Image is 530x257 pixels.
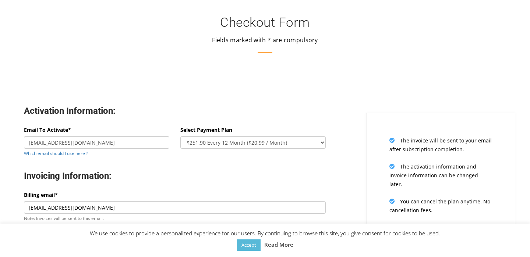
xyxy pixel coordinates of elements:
[24,170,326,182] h3: Invoicing Information:
[24,126,71,134] label: Email To Activate*
[90,229,440,248] span: We use cookies to provide a personalized experience for our users. By continuing to browse this s...
[24,150,88,156] a: Which email should I use here ?
[24,136,169,149] input: Enter email
[24,215,104,221] small: Note: Invoices will be sent to this email.
[24,105,326,117] h3: Activation Information:
[389,162,492,189] p: The activation information and invoice information can be changed later.
[493,222,530,257] div: Виджет чата
[493,222,530,257] iframe: Chat Widget
[389,136,492,154] p: The invoice will be sent to your email after subscription completion.
[389,197,492,215] p: You can cancel the plan anytime. No cancellation fees.
[24,191,58,199] label: Billing email*
[389,223,492,241] p: Payment will only be made after trial period ends.
[237,239,261,251] a: Accept
[264,240,293,249] a: Read More
[180,126,232,134] label: Select Payment Plan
